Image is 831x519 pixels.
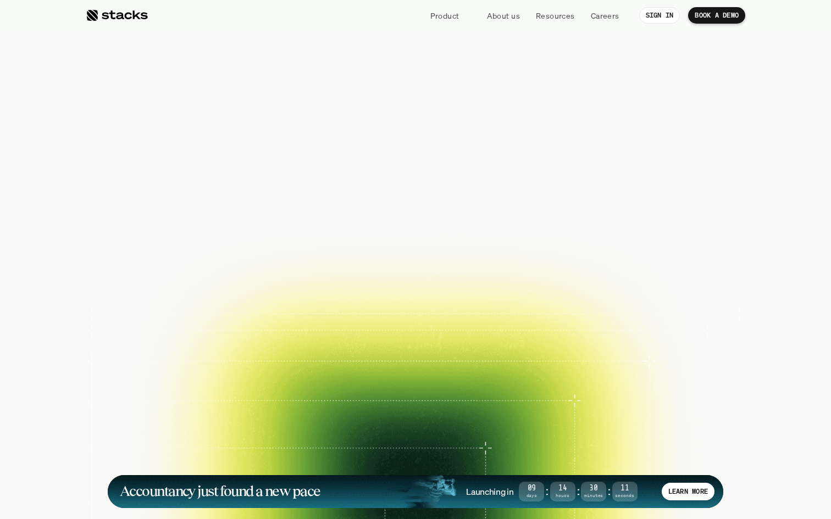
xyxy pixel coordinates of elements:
a: BOOK A DEMO [306,233,402,260]
a: Resources [529,5,581,25]
a: Case study [158,278,223,323]
h1: Accountancy just found a new pace [120,485,320,498]
span: Days [519,494,544,498]
p: BOOK A DEMO [325,239,384,254]
span: Reimagined. [285,129,546,176]
a: Case study [233,278,298,323]
h2: Case study [480,313,507,319]
a: EXPLORE PRODUCT [407,233,525,260]
span: close. [498,81,613,129]
a: BOOK A DEMO [688,7,745,24]
span: Hours [550,494,575,498]
p: BOOK A DEMO [695,12,739,19]
h2: Case study [254,367,281,373]
a: Case study [233,332,298,377]
a: Careers [584,5,626,25]
p: About us [487,10,520,21]
h2: Case study [254,313,281,319]
p: and more [609,344,674,353]
span: 14 [550,485,575,492]
strong: : [575,485,581,498]
span: Minutes [581,494,606,498]
strong: : [544,485,550,498]
a: SIGN IN [639,7,680,24]
p: LEARN MORE [668,488,708,495]
a: Case study [458,278,523,323]
p: EXPLORE PRODUCT [425,239,506,254]
span: The [218,81,301,129]
h2: Case study [179,367,207,373]
p: Resources [536,10,575,21]
strong: : [606,485,612,498]
span: financial [309,81,490,129]
span: 11 [612,485,638,492]
a: LEARN MORE [662,483,714,500]
span: 30 [581,485,606,492]
h4: Launching in [466,485,513,498]
p: Careers [591,10,619,21]
a: About us [480,5,527,25]
p: Product [430,10,459,21]
p: Close your books faster, smarter, and risk-free with Stacks, the AI tool for accounting teams. [285,188,546,220]
p: SIGN IN [646,12,674,19]
h2: Case study [179,313,207,319]
a: Case study [158,332,223,377]
span: Seconds [612,494,638,498]
span: 09 [519,485,544,492]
